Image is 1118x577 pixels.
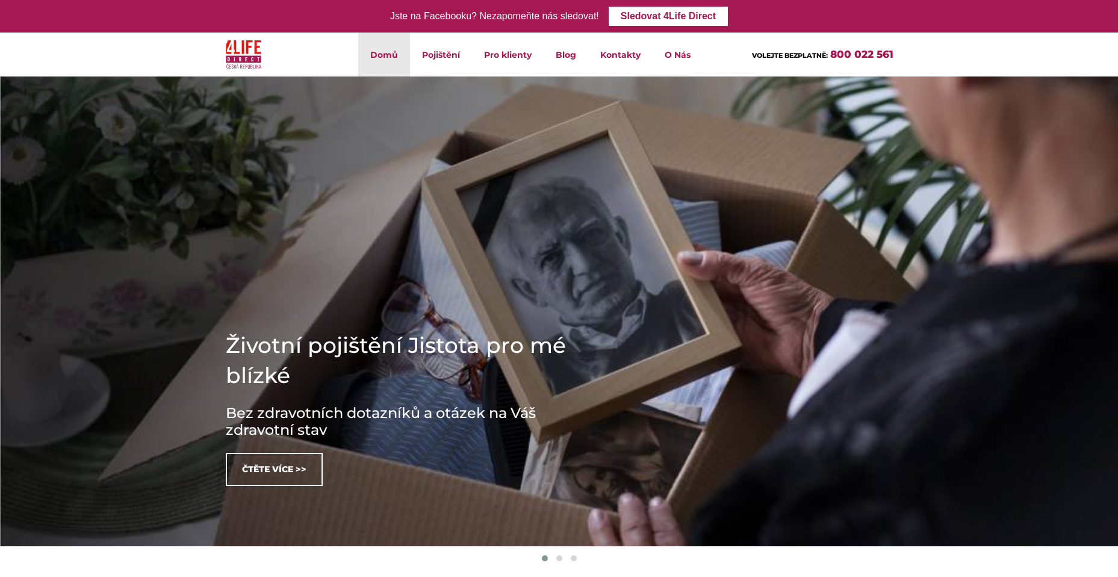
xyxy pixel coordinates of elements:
[226,453,323,486] a: Čtěte více >>
[358,33,410,76] a: Domů
[752,51,828,60] span: VOLEJTE BEZPLATNĚ:
[390,8,599,25] div: Jste na Facebooku? Nezapomeňte nás sledovat!
[544,33,588,76] a: Blog
[588,33,653,76] a: Kontakty
[226,330,587,390] h1: Životní pojištění Jistota pro mé blízké
[609,7,728,26] a: Sledovat 4Life Direct
[226,37,262,72] img: 4Life Direct Česká republika logo
[226,405,587,438] h3: Bez zdravotních dotazníků a otázek na Váš zdravotní stav
[830,48,893,60] a: 800 022 561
